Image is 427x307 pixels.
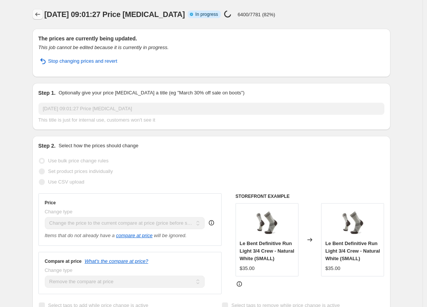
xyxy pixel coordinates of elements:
[338,207,368,238] img: b314c257d38edb9e7a6e10e588a9b9d1df910e2f_80x.jpg
[38,89,56,97] h2: Step 1.
[45,209,73,214] span: Change type
[45,258,82,264] h3: Compare at price
[325,241,380,261] span: Le Bent Definitive Run Light 3/4 Crew - Natural White (SMALL)
[237,12,275,17] p: 6400/7781 (82%)
[208,219,215,227] div: help
[45,200,56,206] h3: Price
[32,9,43,20] button: Price change jobs
[38,35,384,42] h2: The prices are currently being updated.
[48,179,84,185] span: Use CSV upload
[38,142,56,150] h2: Step 2.
[38,45,169,50] i: This job cannot be edited because it is currently in progress.
[48,168,113,174] span: Set product prices individually
[252,207,282,238] img: b314c257d38edb9e7a6e10e588a9b9d1df910e2f_80x.jpg
[58,142,138,150] p: Select how the prices should change
[154,233,187,238] i: will be ignored.
[34,55,122,67] button: Stop changing prices and revert
[195,11,218,17] span: In progress
[116,233,153,238] button: compare at price
[236,193,384,199] h6: STOREFRONT EXAMPLE
[325,265,340,272] div: $35.00
[38,103,384,115] input: 30% off holiday sale
[48,57,118,65] span: Stop changing prices and revert
[58,89,244,97] p: Optionally give your price [MEDICAL_DATA] a title (eg "March 30% off sale on boots")
[240,265,255,272] div: $35.00
[45,267,73,273] span: Change type
[38,117,155,123] span: This title is just for internal use, customers won't see it
[85,258,148,264] button: What's the compare at price?
[44,10,185,19] span: [DATE] 09:01:27 Price [MEDICAL_DATA]
[48,158,109,164] span: Use bulk price change rules
[45,233,115,238] i: Items that do not already have a
[240,241,294,261] span: Le Bent Definitive Run Light 3/4 Crew - Natural White (SMALL)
